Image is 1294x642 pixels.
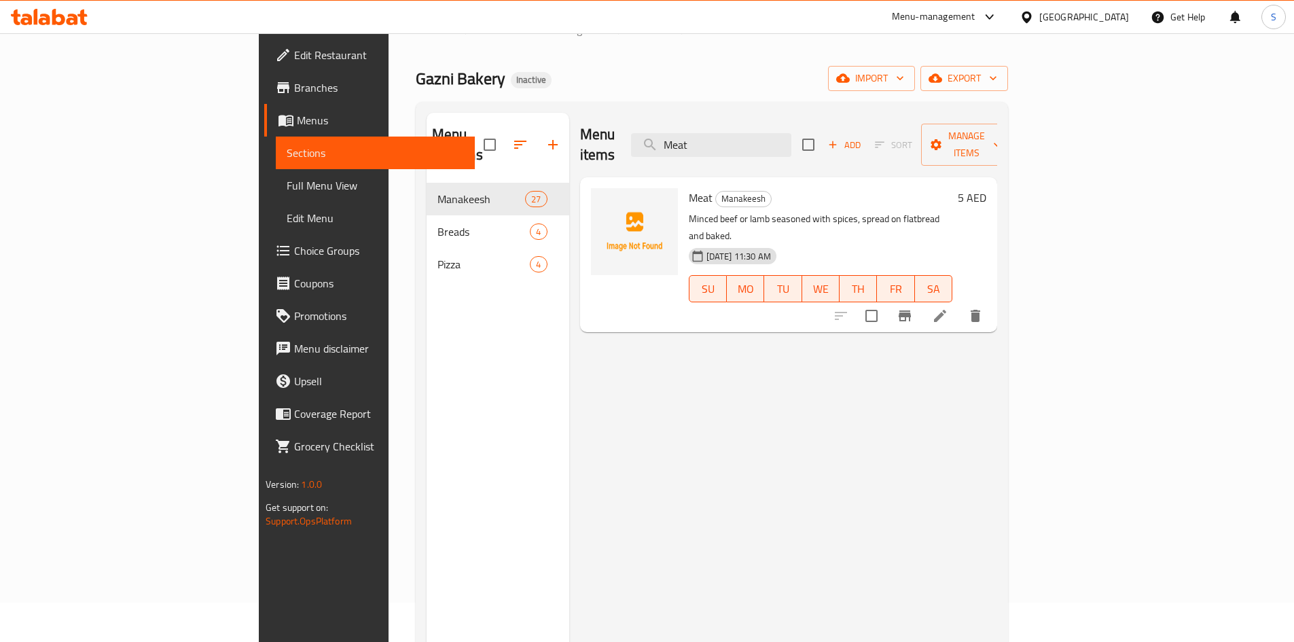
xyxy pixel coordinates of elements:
[264,397,475,430] a: Coverage Report
[475,21,612,39] a: Restaurants management
[537,128,569,161] button: Add section
[294,438,464,454] span: Grocery Checklist
[264,300,475,332] a: Promotions
[427,248,569,281] div: Pizza4
[888,300,921,332] button: Branch-specific-item
[416,21,1008,39] nav: breadcrumb
[931,70,997,87] span: export
[276,137,475,169] a: Sections
[437,224,531,240] span: Breads
[531,226,546,238] span: 4
[882,279,909,299] span: FR
[511,72,552,88] div: Inactive
[266,499,328,516] span: Get support on:
[294,340,464,357] span: Menu disclaimer
[617,22,622,38] li: /
[511,74,552,86] span: Inactive
[1039,10,1129,24] div: [GEOGRAPHIC_DATA]
[294,308,464,324] span: Promotions
[802,275,840,302] button: WE
[475,130,504,159] span: Select all sections
[580,124,615,165] h2: Menu items
[287,177,464,194] span: Full Menu View
[823,135,866,156] button: Add
[294,243,464,259] span: Choice Groups
[437,191,526,207] span: Manakeesh
[920,66,1008,91] button: export
[845,279,871,299] span: TH
[701,250,776,263] span: [DATE] 11:30 AM
[294,373,464,389] span: Upsell
[264,234,475,267] a: Choice Groups
[264,104,475,137] a: Menus
[689,188,713,208] span: Meat
[839,70,904,87] span: import
[715,191,772,207] div: Manakeesh
[695,279,721,299] span: SU
[826,137,863,153] span: Add
[276,202,475,234] a: Edit Menu
[877,275,914,302] button: FR
[530,224,547,240] div: items
[857,302,886,330] span: Select to update
[294,406,464,422] span: Coverage Report
[689,275,727,302] button: SU
[427,183,569,215] div: Manakeesh27
[828,66,915,91] button: import
[681,22,685,38] li: /
[794,130,823,159] span: Select section
[297,112,464,128] span: Menus
[264,39,475,71] a: Edit Restaurant
[892,9,975,25] div: Menu-management
[840,275,877,302] button: TH
[764,275,802,302] button: TU
[294,275,464,291] span: Coupons
[264,267,475,300] a: Coupons
[294,47,464,63] span: Edit Restaurant
[264,332,475,365] a: Menu disclaimer
[631,133,791,157] input: search
[808,279,834,299] span: WE
[591,188,678,275] img: Meat
[264,71,475,104] a: Branches
[504,128,537,161] span: Sort sections
[276,169,475,202] a: Full Menu View
[727,275,764,302] button: MO
[716,191,771,207] span: Manakeesh
[932,128,1001,162] span: Manage items
[526,193,546,206] span: 27
[427,215,569,248] div: Breads4
[915,275,952,302] button: SA
[689,211,952,245] p: Minced beef or lamb seasoned with spices, spread on flatbread and baked.
[644,22,675,38] span: Menus
[525,191,547,207] div: items
[958,188,986,207] h6: 5 AED
[264,430,475,463] a: Grocery Checklist
[732,279,759,299] span: MO
[921,124,1012,166] button: Manage items
[770,279,796,299] span: TU
[437,256,531,272] span: Pizza
[530,256,547,272] div: items
[920,279,947,299] span: SA
[294,79,464,96] span: Branches
[691,22,730,38] span: Sections
[287,145,464,161] span: Sections
[416,63,505,94] span: Gazni Bakery
[823,135,866,156] span: Add item
[287,210,464,226] span: Edit Menu
[628,21,675,39] a: Menus
[266,476,299,493] span: Version:
[1271,10,1276,24] span: S
[264,365,475,397] a: Upsell
[427,177,569,286] nav: Menu sections
[531,258,546,271] span: 4
[491,22,612,38] span: Restaurants management
[266,512,352,530] a: Support.OpsPlatform
[301,476,322,493] span: 1.0.0
[959,300,992,332] button: delete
